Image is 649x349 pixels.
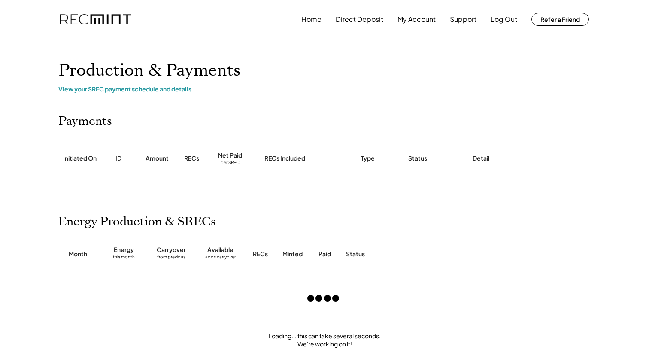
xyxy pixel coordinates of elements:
div: Carryover [157,246,186,254]
img: recmint-logotype%403x.png [60,14,131,25]
div: Energy [114,246,134,254]
div: Status [346,250,492,258]
div: from previous [157,254,185,263]
div: Amount [146,154,169,163]
button: Support [450,11,476,28]
div: Status [408,154,427,163]
div: Paid [318,250,331,258]
h2: Payments [58,114,112,129]
div: Net Paid [218,151,242,160]
button: Log Out [491,11,517,28]
div: this month [113,254,135,263]
button: Direct Deposit [336,11,383,28]
div: Minted [282,250,303,258]
div: Type [361,154,375,163]
div: RECs [184,154,199,163]
div: View your SREC payment schedule and details [58,85,591,93]
div: RECs [253,250,268,258]
div: ID [115,154,121,163]
h2: Energy Production & SRECs [58,215,216,229]
div: RECs Included [264,154,305,163]
div: Month [69,250,87,258]
div: Loading... this can take several seconds. We're working on it! [50,332,599,349]
div: per SREC [221,160,240,166]
h1: Production & Payments [58,61,591,81]
div: Initiated On [63,154,97,163]
div: Available [207,246,234,254]
button: My Account [397,11,436,28]
div: Detail [473,154,489,163]
button: Home [301,11,321,28]
div: adds carryover [205,254,236,263]
button: Refer a Friend [531,13,589,26]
